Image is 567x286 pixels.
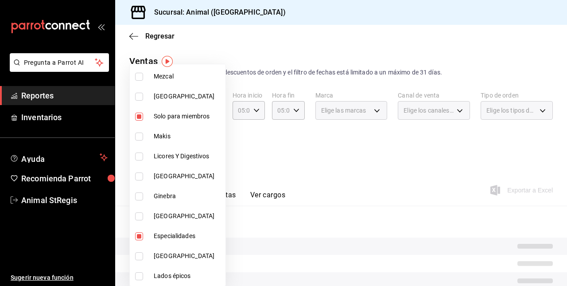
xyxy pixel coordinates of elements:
[154,212,222,221] span: [GEOGRAPHIC_DATA]
[154,72,222,81] span: Mezcal
[154,152,222,161] span: Licores Y Digestivos
[154,112,222,121] span: Solo para miembros
[154,172,222,181] span: [GEOGRAPHIC_DATA]
[154,271,222,281] span: Lados épicos
[162,56,173,67] img: Marcador de información sobre herramientas
[154,132,222,141] span: Makis
[154,192,222,201] span: Ginebra
[154,92,222,101] span: [GEOGRAPHIC_DATA]
[154,251,222,261] span: [GEOGRAPHIC_DATA]
[154,231,222,241] span: Especialidades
